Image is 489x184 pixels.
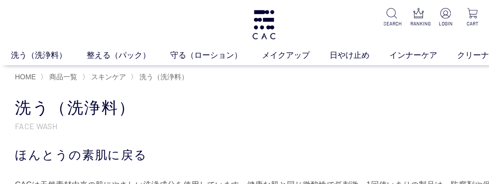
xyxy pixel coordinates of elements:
[15,73,36,81] a: HOME
[40,72,80,82] li: 〉
[437,20,454,27] p: LOGIN
[410,8,428,27] a: RANKING
[262,49,330,61] a: メイクアップ
[82,72,128,82] li: 〉
[464,20,481,27] p: CART
[410,20,428,27] p: RANKING
[91,73,126,81] span: スキンケア
[464,8,481,27] a: CART
[89,73,126,81] a: スキンケア
[251,10,277,39] img: logo
[389,49,457,61] a: インナーケア
[47,73,77,81] a: 商品一覧
[383,8,401,27] a: SEARCH
[87,49,170,61] a: 整える（パック）
[170,49,262,61] a: 守る（ローション）
[137,73,188,81] a: 洗う（洗浄料）
[437,8,454,27] a: LOGIN
[139,73,188,81] span: 洗う（洗浄料）
[49,73,77,81] span: 商品一覧
[130,72,191,82] li: 〉
[330,49,389,61] a: 日やけ止め
[383,20,401,27] p: SEARCH
[11,49,87,61] a: 洗う（洗浄料）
